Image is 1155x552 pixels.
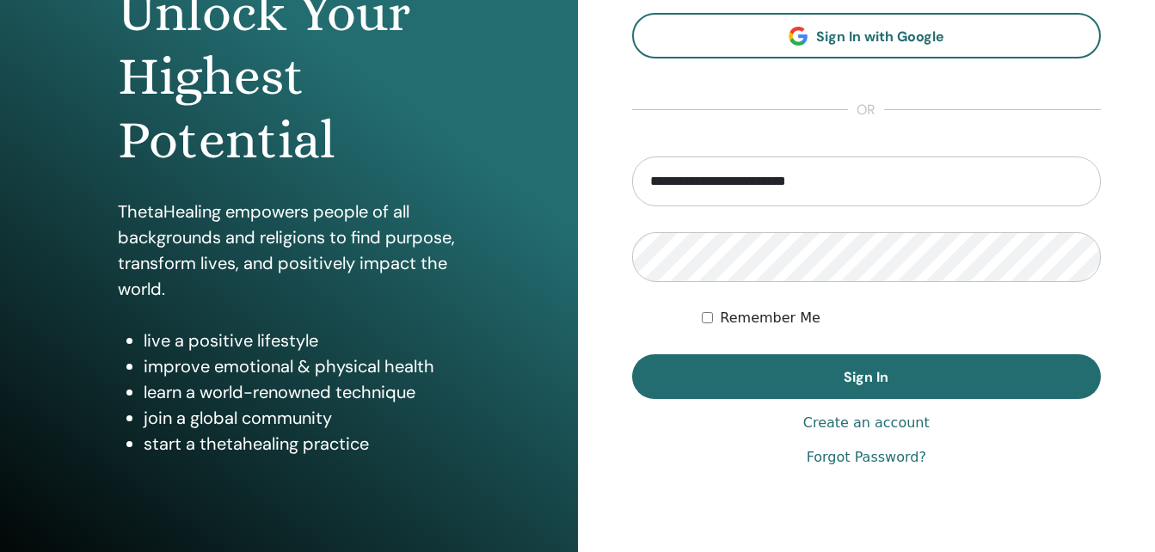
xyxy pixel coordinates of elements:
[844,368,888,386] span: Sign In
[144,353,460,379] li: improve emotional & physical health
[118,199,460,302] p: ThetaHealing empowers people of all backgrounds and religions to find purpose, transform lives, a...
[144,431,460,457] li: start a thetahealing practice
[144,379,460,405] li: learn a world-renowned technique
[848,100,884,120] span: or
[803,413,930,433] a: Create an account
[144,405,460,431] li: join a global community
[632,13,1102,58] a: Sign In with Google
[720,308,820,328] label: Remember Me
[632,354,1102,399] button: Sign In
[816,28,944,46] span: Sign In with Google
[144,328,460,353] li: live a positive lifestyle
[807,447,926,468] a: Forgot Password?
[702,308,1101,328] div: Keep me authenticated indefinitely or until I manually logout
